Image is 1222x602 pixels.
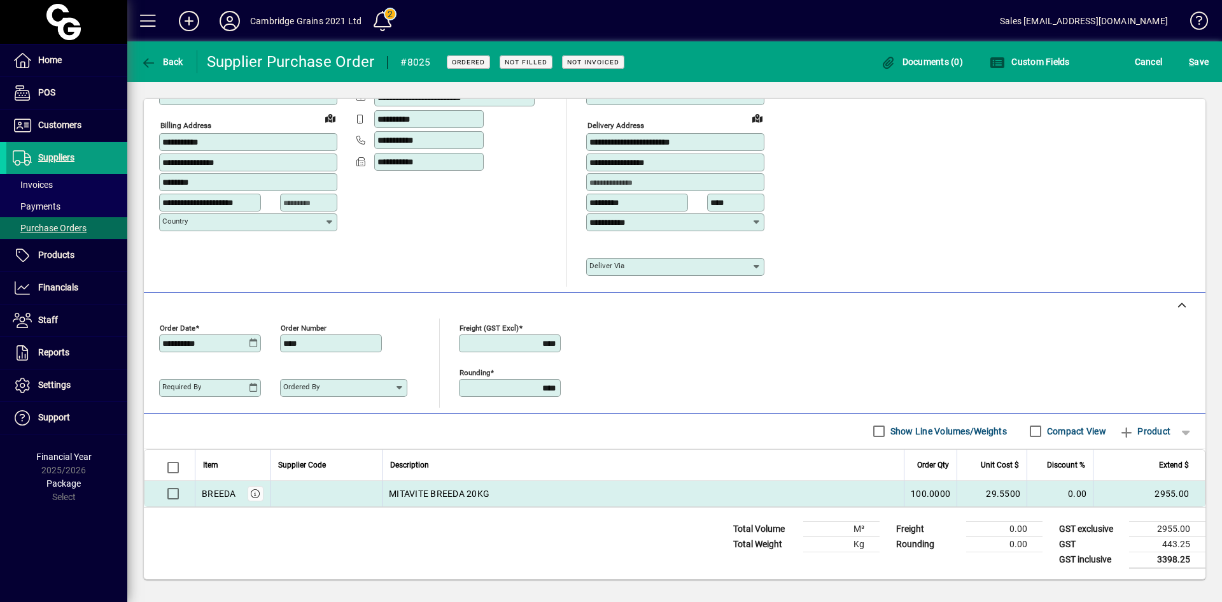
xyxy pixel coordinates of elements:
[38,347,69,357] span: Reports
[162,382,201,391] mat-label: Required by
[567,58,619,66] span: Not Invoiced
[283,382,320,391] mat-label: Ordered by
[1000,11,1168,31] div: Sales [EMAIL_ADDRESS][DOMAIN_NAME]
[1044,425,1106,438] label: Compact View
[38,55,62,65] span: Home
[6,240,127,271] a: Products
[460,368,490,376] mat-label: Rounding
[38,120,81,130] span: Customers
[1159,458,1189,472] span: Extend $
[390,458,429,472] span: Description
[202,487,236,500] div: BREEDA
[6,369,127,401] a: Settings
[1119,421,1170,441] span: Product
[1027,481,1093,506] td: 0.00
[162,217,188,226] mat-label: Country
[981,458,1019,472] span: Unit Cost $
[727,536,803,552] td: Total Weight
[127,50,197,73] app-page-header-button: Back
[320,108,341,128] a: View on map
[203,458,218,472] span: Item
[13,180,53,190] span: Invoices
[13,201,60,211] span: Payments
[209,10,250,32] button: Profile
[966,536,1043,552] td: 0.00
[13,223,87,233] span: Purchase Orders
[1129,521,1205,536] td: 2955.00
[6,196,127,217] a: Payments
[160,323,195,332] mat-label: Order date
[6,174,127,196] a: Invoices
[1189,57,1194,67] span: S
[6,110,127,141] a: Customers
[250,11,362,31] div: Cambridge Grains 2021 Ltd
[803,536,880,552] td: Kg
[888,425,1007,438] label: Show Line Volumes/Weights
[1053,521,1129,536] td: GST exclusive
[38,315,58,325] span: Staff
[6,337,127,369] a: Reports
[38,87,55,97] span: POS
[6,305,127,336] a: Staff
[137,50,186,73] button: Back
[38,380,71,390] span: Settings
[890,536,966,552] td: Rounding
[904,481,957,506] td: 100.0000
[141,57,183,67] span: Back
[1135,52,1163,72] span: Cancel
[987,50,1073,73] button: Custom Fields
[1053,536,1129,552] td: GST
[38,282,78,292] span: Financials
[389,487,489,500] span: MITAVITE BREEDA 20KG
[803,521,880,536] td: M³
[6,217,127,239] a: Purchase Orders
[6,45,127,76] a: Home
[1129,536,1205,552] td: 443.25
[38,412,70,422] span: Support
[278,458,326,472] span: Supplier Code
[990,57,1070,67] span: Custom Fields
[207,52,375,72] div: Supplier Purchase Order
[452,58,485,66] span: Ordered
[747,108,768,128] a: View on map
[460,323,519,332] mat-label: Freight (GST excl)
[1053,552,1129,568] td: GST inclusive
[880,57,963,67] span: Documents (0)
[1181,3,1206,44] a: Knowledge Base
[1093,481,1205,506] td: 2955.00
[966,521,1043,536] td: 0.00
[1129,552,1205,568] td: 3398.25
[36,452,92,462] span: Financial Year
[1113,420,1177,443] button: Product
[917,458,949,472] span: Order Qty
[281,323,327,332] mat-label: Order number
[957,481,1027,506] td: 29.5500
[6,402,127,434] a: Support
[1189,52,1209,72] span: ave
[1132,50,1166,73] button: Cancel
[1186,50,1212,73] button: Save
[6,77,127,109] a: POS
[400,52,430,73] div: #8025
[46,478,81,489] span: Package
[877,50,966,73] button: Documents (0)
[6,272,127,304] a: Financials
[38,152,74,162] span: Suppliers
[1047,458,1085,472] span: Discount %
[727,521,803,536] td: Total Volume
[169,10,209,32] button: Add
[38,250,74,260] span: Products
[890,521,966,536] td: Freight
[505,58,547,66] span: Not Filled
[589,261,624,270] mat-label: Deliver via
